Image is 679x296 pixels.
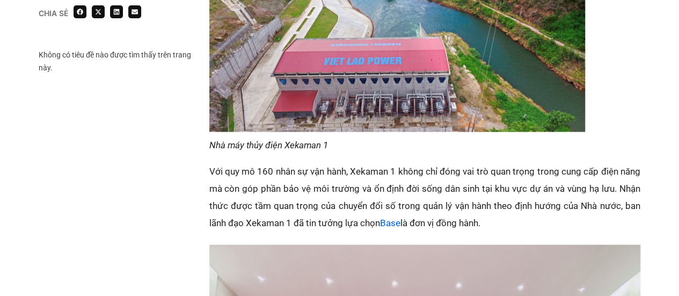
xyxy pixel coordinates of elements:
[74,5,86,18] div: Share on facebook
[128,5,141,18] div: Share on email
[209,163,640,232] p: Với quy mô 160 nhân sự vận hành, Xekaman 1 không chỉ đóng vai trò quan trọng trong cung cấp điện ...
[110,5,123,18] div: Share on linkedin
[209,140,328,150] em: Nhà máy thủy điện Xekaman 1
[92,5,105,18] div: Share on x-twitter
[39,10,68,17] div: Chia sẻ
[39,48,198,74] div: Không có tiêu đề nào được tìm thấy trên trang này.
[380,218,400,228] a: Base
